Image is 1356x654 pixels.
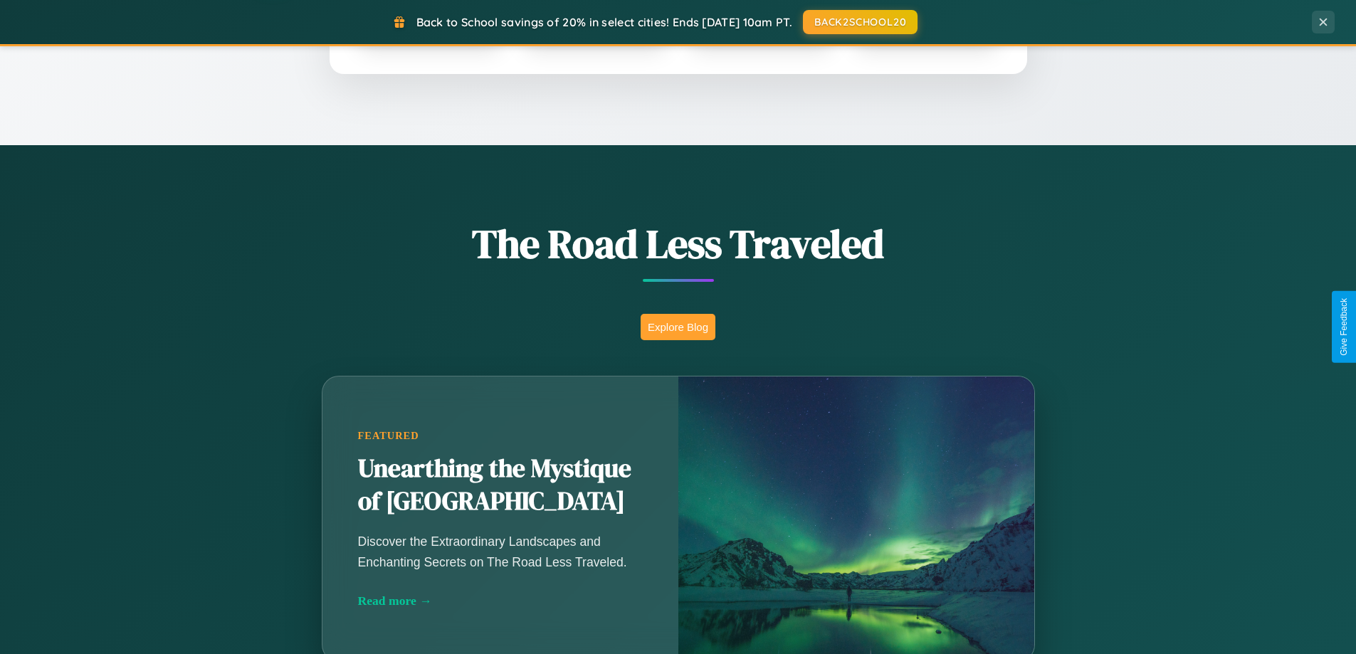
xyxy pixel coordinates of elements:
[641,314,715,340] button: Explore Blog
[416,15,792,29] span: Back to School savings of 20% in select cities! Ends [DATE] 10am PT.
[358,594,643,608] div: Read more →
[803,10,918,34] button: BACK2SCHOOL20
[358,532,643,571] p: Discover the Extraordinary Landscapes and Enchanting Secrets on The Road Less Traveled.
[251,216,1105,271] h1: The Road Less Traveled
[1339,298,1349,356] div: Give Feedback
[358,453,643,518] h2: Unearthing the Mystique of [GEOGRAPHIC_DATA]
[358,430,643,442] div: Featured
